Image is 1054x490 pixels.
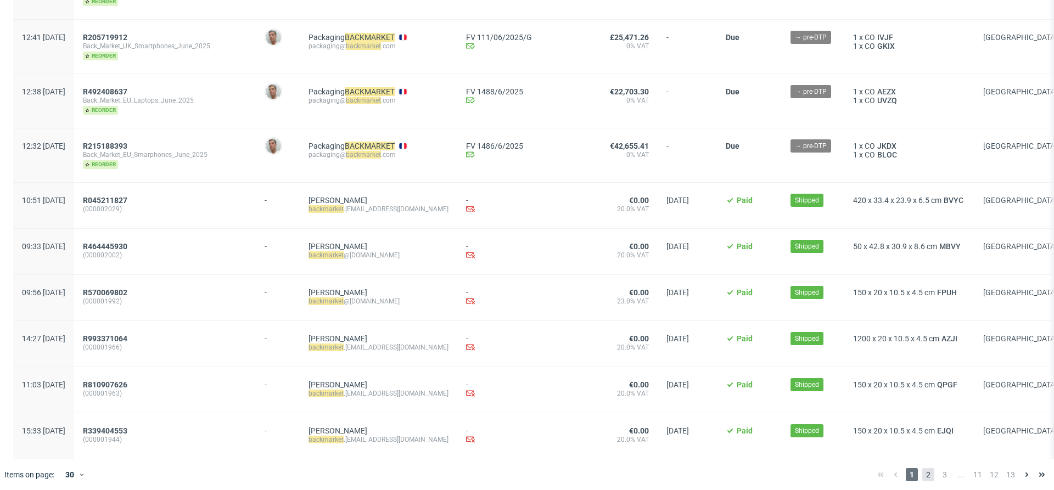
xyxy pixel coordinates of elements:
[309,334,367,343] a: [PERSON_NAME]
[873,288,935,297] span: 20 x 10.5 x 4.5 cm
[610,87,649,96] span: €22,703.30
[83,106,118,115] span: reorder
[22,242,65,251] span: 09:33 [DATE]
[83,87,127,96] span: R492408637
[875,33,895,42] span: IVJF
[853,242,966,251] div: x
[737,288,753,297] span: Paid
[466,87,592,96] a: FV 1488/6/2025
[853,242,862,251] span: 50
[309,380,367,389] a: [PERSON_NAME]
[875,87,898,96] a: AEZX
[609,435,649,444] span: 20.0% VAT
[795,195,819,205] span: Shipped
[265,422,291,435] div: -
[666,380,689,389] span: [DATE]
[737,334,753,343] span: Paid
[83,288,130,297] a: R570069802
[83,389,247,398] span: (000001963)
[59,467,79,482] div: 30
[853,196,866,205] span: 420
[875,96,899,105] span: UVZQ
[309,297,448,306] div: @[DOMAIN_NAME]
[83,196,127,205] span: R045211827
[609,389,649,398] span: 20.0% VAT
[795,141,827,151] span: → pre-DTP
[795,426,819,436] span: Shipped
[309,251,344,259] mark: backmarket
[83,52,118,60] span: reorder
[937,242,963,251] a: MBVY
[629,334,649,343] span: €0.00
[83,343,247,352] span: (000001966)
[610,33,649,42] span: £25,471.26
[83,380,130,389] a: R810907626
[346,42,381,50] mark: backmarket
[906,468,918,481] span: 1
[83,142,130,150] a: R215188393
[466,426,592,446] div: -
[853,380,866,389] span: 150
[309,389,448,398] div: .[EMAIL_ADDRESS][DOMAIN_NAME]
[309,251,448,260] div: @[DOMAIN_NAME]
[737,242,753,251] span: Paid
[666,242,689,251] span: [DATE]
[83,288,127,297] span: R570069802
[853,42,966,50] div: x
[666,334,689,343] span: [DATE]
[83,242,127,251] span: R464445930
[345,33,395,42] mark: BACKMARKET
[83,380,127,389] span: R810907626
[83,33,127,42] span: R205719912
[795,380,819,390] span: Shipped
[345,142,395,150] mark: BACKMARKET
[853,33,966,42] div: x
[988,468,1000,481] span: 12
[309,242,367,251] a: [PERSON_NAME]
[22,380,65,389] span: 11:03 [DATE]
[345,87,395,96] mark: BACKMARKET
[22,334,65,343] span: 14:27 [DATE]
[737,380,753,389] span: Paid
[726,33,739,42] span: Due
[922,468,934,481] span: 2
[629,426,649,435] span: €0.00
[466,242,592,261] div: -
[83,96,247,105] span: Back_Market_EU_Laptops_June_2025
[878,334,939,343] span: 20 x 10.5 x 4.5 cm
[83,142,127,150] span: R215188393
[266,30,281,45] img: Jessica Desforges
[853,142,857,150] span: 1
[265,330,291,343] div: -
[853,150,857,159] span: 1
[83,297,247,306] span: (000001992)
[853,334,871,343] span: 1200
[941,196,966,205] span: BVYC
[865,87,875,96] span: CO
[609,297,649,306] span: 23.0% VAT
[939,334,960,343] a: AZJI
[309,205,448,213] div: .[EMAIL_ADDRESS][DOMAIN_NAME]
[265,192,291,205] div: -
[853,87,966,96] div: x
[795,87,827,97] span: → pre-DTP
[737,426,753,435] span: Paid
[466,380,592,399] div: -
[309,426,367,435] a: [PERSON_NAME]
[309,436,344,443] mark: backmarket
[853,96,857,105] span: 1
[853,334,966,343] div: x
[346,97,381,104] mark: backmarket
[610,142,649,150] span: €42,655.41
[83,251,247,260] span: (000002002)
[875,42,897,50] span: GKIX
[853,426,866,435] span: 150
[875,150,899,159] span: BLOC
[935,380,960,389] span: QPGF
[4,469,54,480] span: Items on page:
[83,334,130,343] a: R993371064
[795,32,827,42] span: → pre-DTP
[466,334,592,353] div: -
[309,196,367,205] a: [PERSON_NAME]
[265,238,291,251] div: -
